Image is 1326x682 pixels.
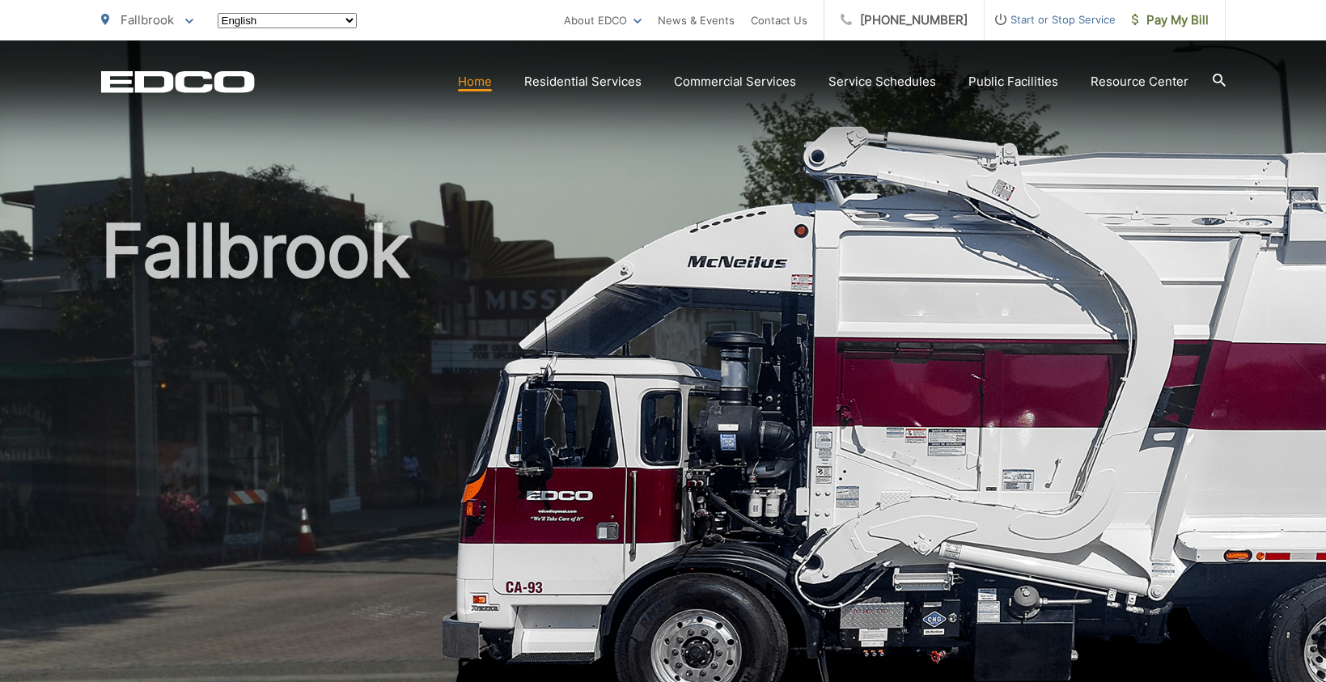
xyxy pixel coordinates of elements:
[564,11,642,30] a: About EDCO
[968,72,1058,91] a: Public Facilities
[1091,72,1188,91] a: Resource Center
[1132,11,1209,30] span: Pay My Bill
[658,11,735,30] a: News & Events
[101,70,255,93] a: EDCD logo. Return to the homepage.
[458,72,492,91] a: Home
[218,13,357,28] select: Select a language
[674,72,796,91] a: Commercial Services
[121,12,174,28] span: Fallbrook
[828,72,936,91] a: Service Schedules
[524,72,642,91] a: Residential Services
[751,11,807,30] a: Contact Us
